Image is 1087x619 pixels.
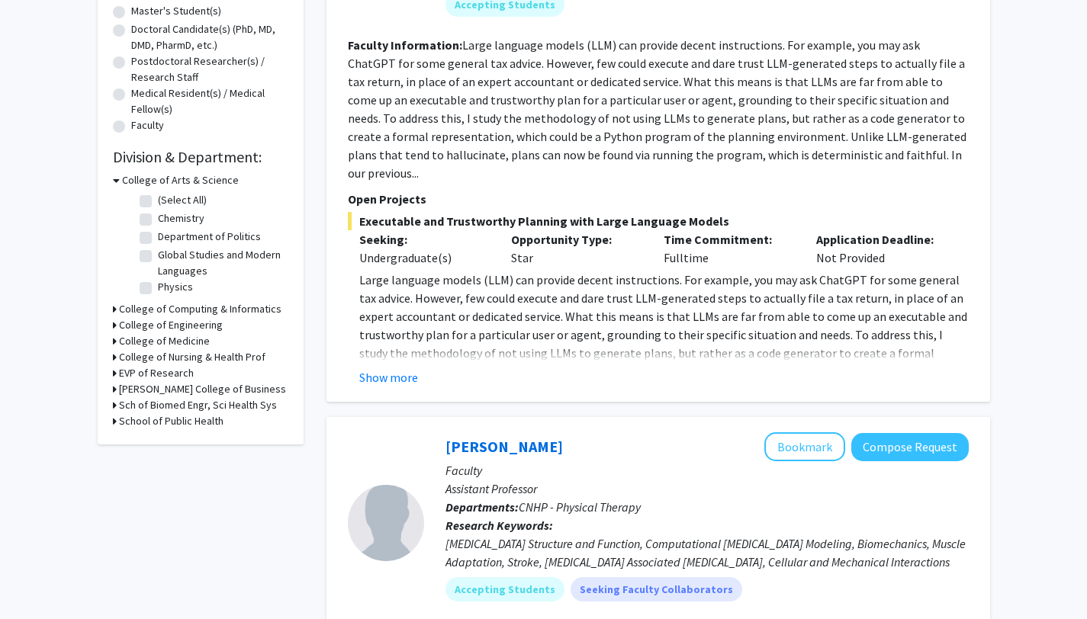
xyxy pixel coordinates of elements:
label: Postdoctoral Researcher(s) / Research Staff [131,53,288,85]
h3: College of Nursing & Health Prof [119,349,265,365]
h3: College of Engineering [119,317,223,333]
label: Chemistry [158,210,204,226]
label: Master's Student(s) [131,3,221,19]
div: Star [500,230,652,267]
h3: EVP of Research [119,365,194,381]
b: Departments: [445,499,519,515]
button: Add Ben Binder-Markey to Bookmarks [764,432,845,461]
p: Faculty [445,461,969,479]
p: Time Commitment: [664,230,793,249]
a: [PERSON_NAME] [445,437,563,456]
div: Undergraduate(s) [359,249,489,267]
iframe: Chat [11,550,65,608]
h3: College of Computing & Informatics [119,301,281,317]
mat-chip: Accepting Students [445,577,564,601]
span: CNHP - Physical Therapy [519,499,641,515]
button: Show more [359,368,418,386]
p: Large language models (LLM) can provide decent instructions. For example, you may ask ChatGPT for... [359,271,969,399]
h3: College of Arts & Science [122,172,239,188]
p: Opportunity Type: [511,230,641,249]
p: Application Deadline: [816,230,946,249]
h3: School of Public Health [119,413,224,429]
div: Fulltime [652,230,805,267]
h3: College of Medicine [119,333,210,349]
button: Compose Request to Ben Binder-Markey [851,433,969,461]
label: Faculty [131,117,164,133]
div: Not Provided [805,230,957,267]
span: Executable and Trustworthy Planning with Large Language Models [348,212,969,230]
h3: Sch of Biomed Engr, Sci Health Sys [119,397,277,413]
b: Faculty Information: [348,37,462,53]
fg-read-more: Large language models (LLM) can provide decent instructions. For example, you may ask ChatGPT for... [348,37,966,181]
label: Department of Politics [158,229,261,245]
p: Open Projects [348,190,969,208]
label: Global Studies and Modern Languages [158,247,285,279]
h2: Division & Department: [113,148,288,166]
mat-chip: Seeking Faculty Collaborators [571,577,742,601]
label: Medical Resident(s) / Medical Fellow(s) [131,85,288,117]
p: Assistant Professor [445,479,969,498]
div: [MEDICAL_DATA] Structure and Function, Computational [MEDICAL_DATA] Modeling, Biomechanics, Muscl... [445,534,969,571]
label: Doctoral Candidate(s) (PhD, MD, DMD, PharmD, etc.) [131,21,288,53]
p: Seeking: [359,230,489,249]
label: (Select All) [158,192,207,208]
h3: [PERSON_NAME] College of Business [119,381,286,397]
b: Research Keywords: [445,518,553,533]
label: Physics [158,279,193,295]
